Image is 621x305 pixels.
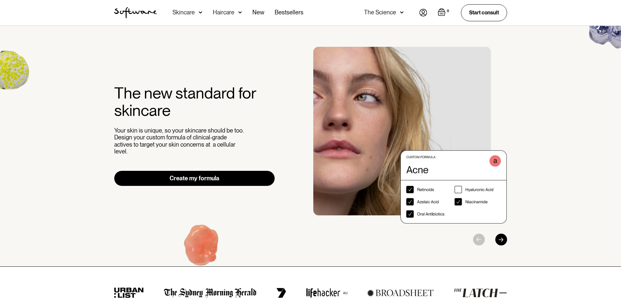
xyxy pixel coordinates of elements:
[114,127,245,155] p: Your skin is unique, so your skincare should be too. Design your custom formula of clinical-grade...
[213,9,234,16] div: Haircare
[313,47,507,224] div: 1 / 3
[438,8,450,17] a: Open empty cart
[461,4,507,21] a: Start consult
[495,234,507,245] div: Next slide
[306,288,347,298] img: lifehacker logo
[114,7,157,18] img: Software Logo
[238,9,242,16] img: arrow down
[114,171,275,186] a: Create my formula
[454,288,507,297] img: the latch logo
[400,9,404,16] img: arrow down
[114,7,157,18] a: home
[199,9,202,16] img: arrow down
[446,8,450,14] div: 0
[367,289,434,296] img: broadsheet logo
[161,208,243,288] img: Hydroquinone (skin lightening agent)
[114,288,144,298] img: urban list logo
[164,288,257,298] img: the Sydney morning herald logo
[114,84,275,119] h2: The new standard for skincare
[173,9,195,16] div: Skincare
[364,9,396,16] div: The Science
